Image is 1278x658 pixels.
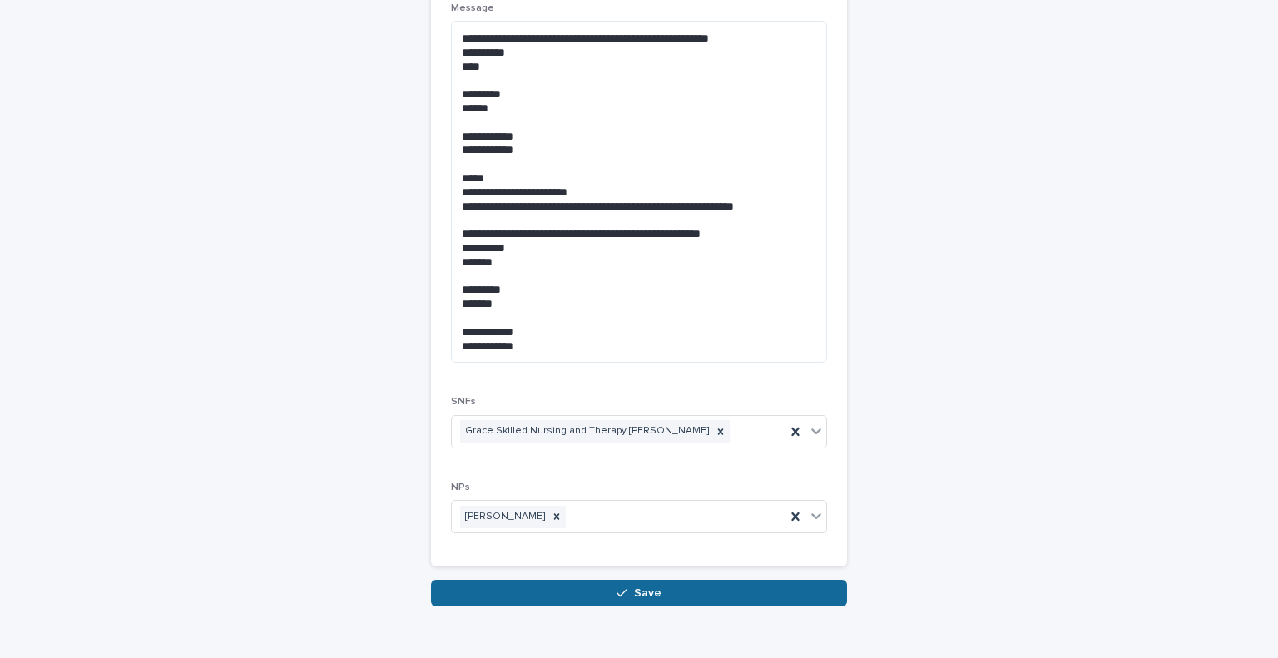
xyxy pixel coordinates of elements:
button: Save [431,580,847,606]
div: Grace Skilled Nursing and Therapy [PERSON_NAME] [460,420,711,443]
span: Save [634,587,661,599]
span: Message [451,3,494,13]
span: NPs [451,482,470,492]
span: SNFs [451,397,476,407]
div: [PERSON_NAME] [460,506,547,528]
